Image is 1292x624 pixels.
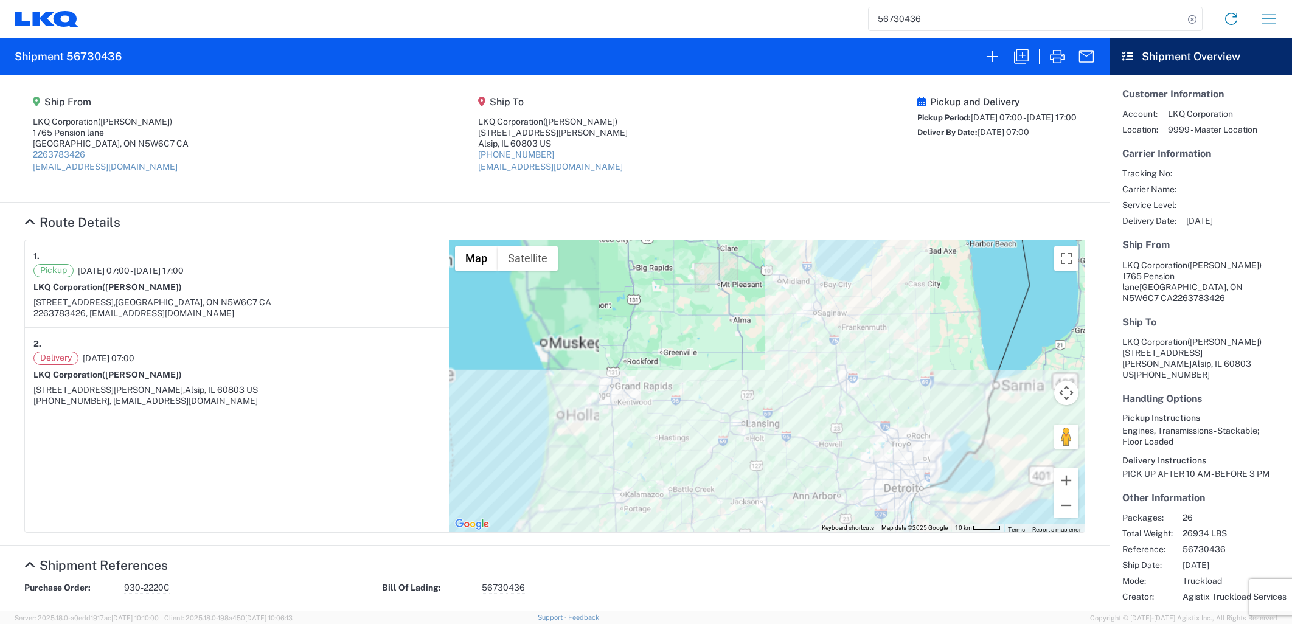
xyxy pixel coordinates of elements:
[478,96,628,108] h5: Ship To
[116,297,271,307] span: [GEOGRAPHIC_DATA], ON N5W6C7 CA
[568,614,599,621] a: Feedback
[951,524,1004,532] button: Map Scale: 10 km per 43 pixels
[1122,456,1279,466] h6: Delivery Instructions
[33,249,40,264] strong: 1.
[33,138,189,149] div: [GEOGRAPHIC_DATA], ON N5W6C7 CA
[1186,215,1213,226] span: [DATE]
[482,582,525,594] span: 56730436
[1122,393,1279,404] h5: Handling Options
[33,264,74,277] span: Pickup
[1187,337,1262,347] span: ([PERSON_NAME])
[917,96,1077,108] h5: Pickup and Delivery
[1122,512,1173,523] span: Packages:
[102,282,182,292] span: ([PERSON_NAME])
[33,150,85,159] a: 2263783426
[1122,271,1175,292] span: 1765 Pension lane
[1122,215,1176,226] span: Delivery Date:
[24,215,120,230] a: Hide Details
[1122,425,1279,447] div: Engines, Transmissions - Stackable; Floor Loaded
[1183,512,1287,523] span: 26
[1054,246,1078,271] button: Toggle fullscreen view
[1054,493,1078,518] button: Zoom out
[955,524,972,531] span: 10 km
[83,353,134,364] span: [DATE] 07:00
[1122,528,1173,539] span: Total Weight:
[98,117,172,127] span: ([PERSON_NAME])
[1183,560,1287,570] span: [DATE]
[33,282,182,292] strong: LKQ Corporation
[33,395,440,406] div: [PHONE_NUMBER], [EMAIL_ADDRESS][DOMAIN_NAME]
[869,7,1184,30] input: Shipment, tracking or reference number
[1122,544,1173,555] span: Reference:
[1183,544,1287,555] span: 56730436
[1183,575,1287,586] span: Truckload
[1122,260,1279,303] address: [GEOGRAPHIC_DATA], ON N5W6C7 CA
[478,116,628,127] div: LKQ Corporation
[498,246,558,271] button: Show satellite imagery
[1168,108,1257,119] span: LKQ Corporation
[15,614,159,622] span: Server: 2025.18.0-a0edd1917ac
[164,614,293,622] span: Client: 2025.18.0-198a450
[1183,591,1287,602] span: Agistix Truckload Services
[33,162,178,172] a: [EMAIL_ADDRESS][DOMAIN_NAME]
[1122,468,1279,479] div: PICK UP AFTER 10 AM - BEFORE 3 PM
[1110,38,1292,75] header: Shipment Overview
[1122,148,1279,159] h5: Carrier Information
[1122,575,1173,586] span: Mode:
[478,127,628,138] div: [STREET_ADDRESS][PERSON_NAME]
[1054,381,1078,405] button: Map camera controls
[33,127,189,138] div: 1765 Pension lane
[978,127,1029,137] span: [DATE] 07:00
[822,524,874,532] button: Keyboard shortcuts
[478,162,623,172] a: [EMAIL_ADDRESS][DOMAIN_NAME]
[1122,168,1176,179] span: Tracking No:
[1032,526,1081,533] a: Report a map error
[1122,560,1173,570] span: Ship Date:
[452,516,492,532] a: Open this area in Google Maps (opens a new window)
[24,582,116,594] strong: Purchase Order:
[33,336,41,352] strong: 2.
[971,113,1077,122] span: [DATE] 07:00 - [DATE] 17:00
[1122,124,1158,135] span: Location:
[78,265,184,276] span: [DATE] 07:00 - [DATE] 17:00
[124,582,170,594] span: 930-2220C
[917,113,971,122] span: Pickup Period:
[478,150,554,159] a: [PHONE_NUMBER]
[1173,293,1225,303] span: 2263783426
[245,614,293,622] span: [DATE] 10:06:13
[33,297,116,307] span: [STREET_ADDRESS],
[452,516,492,532] img: Google
[1122,316,1279,328] h5: Ship To
[1122,413,1279,423] h6: Pickup Instructions
[111,614,159,622] span: [DATE] 10:10:00
[478,138,628,149] div: Alsip, IL 60803 US
[455,246,498,271] button: Show street map
[33,370,182,380] strong: LKQ Corporation
[1168,124,1257,135] span: 9999 - Master Location
[1122,88,1279,100] h5: Customer Information
[543,117,617,127] span: ([PERSON_NAME])
[185,385,258,395] span: Alsip, IL 60803 US
[1054,468,1078,493] button: Zoom in
[33,308,440,319] div: 2263783426, [EMAIL_ADDRESS][DOMAIN_NAME]
[1122,199,1176,210] span: Service Level:
[1122,239,1279,251] h5: Ship From
[1187,260,1262,270] span: ([PERSON_NAME])
[1122,336,1279,380] address: Alsip, IL 60803 US
[1122,492,1279,504] h5: Other Information
[33,96,189,108] h5: Ship From
[102,370,182,380] span: ([PERSON_NAME])
[1122,591,1173,602] span: Creator:
[1122,184,1176,195] span: Carrier Name:
[382,582,473,594] strong: Bill Of Lading:
[1090,612,1277,623] span: Copyright © [DATE]-[DATE] Agistix Inc., All Rights Reserved
[1122,337,1262,369] span: LKQ Corporation [STREET_ADDRESS][PERSON_NAME]
[1054,425,1078,449] button: Drag Pegman onto the map to open Street View
[1008,526,1025,533] a: Terms
[15,49,122,64] h2: Shipment 56730436
[33,352,78,365] span: Delivery
[881,524,948,531] span: Map data ©2025 Google
[1122,108,1158,119] span: Account:
[24,558,168,573] a: Hide Details
[33,116,189,127] div: LKQ Corporation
